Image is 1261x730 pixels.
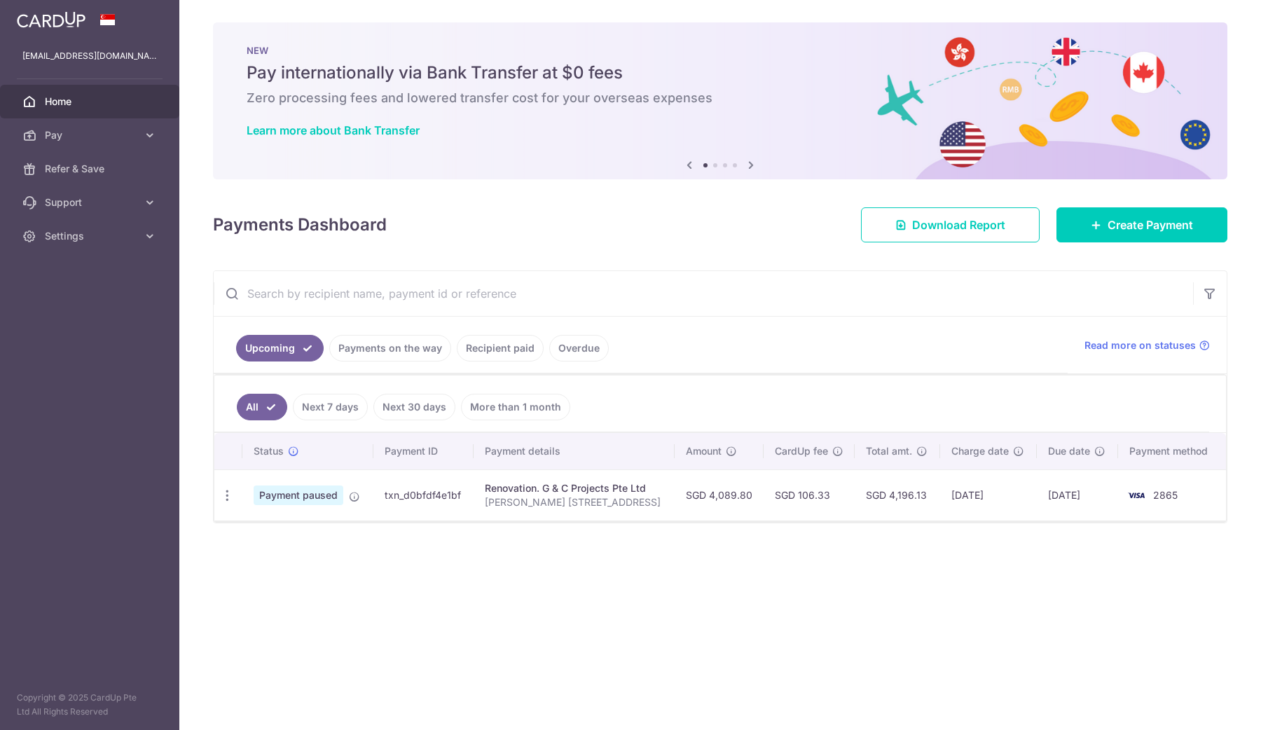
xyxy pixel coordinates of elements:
[485,481,663,495] div: Renovation. G & C Projects Pte Ltd
[866,444,912,458] span: Total amt.
[1056,207,1227,242] a: Create Payment
[213,212,387,237] h4: Payments Dashboard
[485,495,663,509] p: [PERSON_NAME] [STREET_ADDRESS]
[254,485,343,505] span: Payment paused
[213,22,1227,179] img: Bank transfer banner
[912,216,1005,233] span: Download Report
[254,444,284,458] span: Status
[861,207,1040,242] a: Download Report
[675,469,764,521] td: SGD 4,089.80
[22,49,157,63] p: [EMAIL_ADDRESS][DOMAIN_NAME]
[474,433,675,469] th: Payment details
[1084,338,1210,352] a: Read more on statuses
[45,162,137,176] span: Refer & Save
[686,444,722,458] span: Amount
[237,394,287,420] a: All
[940,469,1037,521] td: [DATE]
[461,394,570,420] a: More than 1 month
[373,433,474,469] th: Payment ID
[214,271,1193,316] input: Search by recipient name, payment id or reference
[17,11,85,28] img: CardUp
[45,95,137,109] span: Home
[1118,433,1226,469] th: Payment method
[45,128,137,142] span: Pay
[1084,338,1196,352] span: Read more on statuses
[1108,216,1193,233] span: Create Payment
[247,123,420,137] a: Learn more about Bank Transfer
[855,469,940,521] td: SGD 4,196.13
[1048,444,1090,458] span: Due date
[45,229,137,243] span: Settings
[1037,469,1118,521] td: [DATE]
[764,469,855,521] td: SGD 106.33
[549,335,609,361] a: Overdue
[247,62,1194,84] h5: Pay internationally via Bank Transfer at $0 fees
[373,469,474,521] td: txn_d0bfdf4e1bf
[1122,487,1150,504] img: Bank Card
[373,394,455,420] a: Next 30 days
[45,195,137,209] span: Support
[951,444,1009,458] span: Charge date
[293,394,368,420] a: Next 7 days
[1153,489,1178,501] span: 2865
[329,335,451,361] a: Payments on the way
[775,444,828,458] span: CardUp fee
[457,335,544,361] a: Recipient paid
[236,335,324,361] a: Upcoming
[247,90,1194,106] h6: Zero processing fees and lowered transfer cost for your overseas expenses
[247,45,1194,56] p: NEW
